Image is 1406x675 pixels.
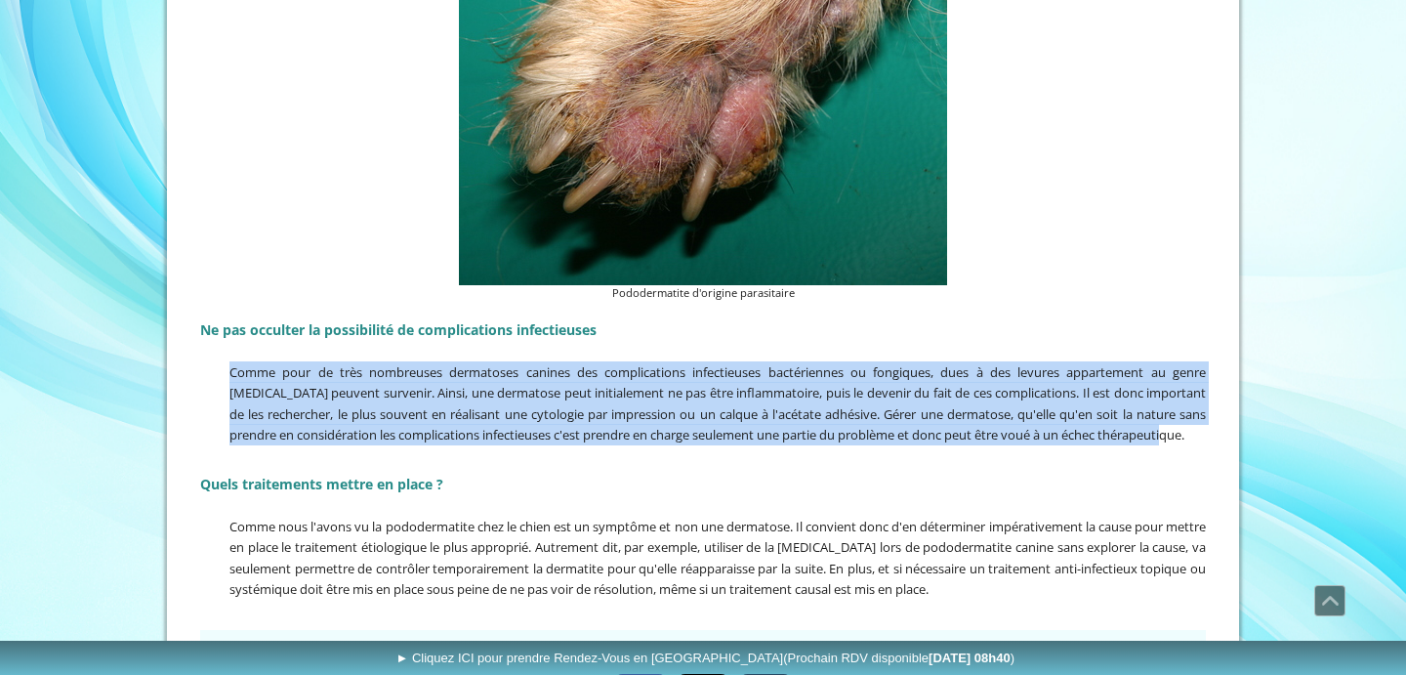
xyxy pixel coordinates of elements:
[395,651,1014,665] span: ► Cliquez ICI pour prendre Rendez-Vous en [GEOGRAPHIC_DATA]
[229,518,1206,599] span: Comme nous l'avons vu la pododermatite chez le chien est un symptôme et non une dermatose. Il con...
[200,475,443,493] span: Quels traitements mettre en place ?
[459,285,947,302] figcaption: Pododermatite d'origine parasitaire
[229,363,1206,444] span: Comme pour de très nombreuses dermatoses canines des complications infectieuses bactériennes ou f...
[1314,585,1345,616] a: Défiler vers le haut
[929,651,1011,665] b: [DATE] 08h40
[1315,586,1344,615] span: Défiler vers le haut
[200,630,1206,664] button: Mots recherchés
[783,651,1014,665] span: (Prochain RDV disponible )
[200,320,597,339] span: Ne pas occulter la possibilité de complications infectieuses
